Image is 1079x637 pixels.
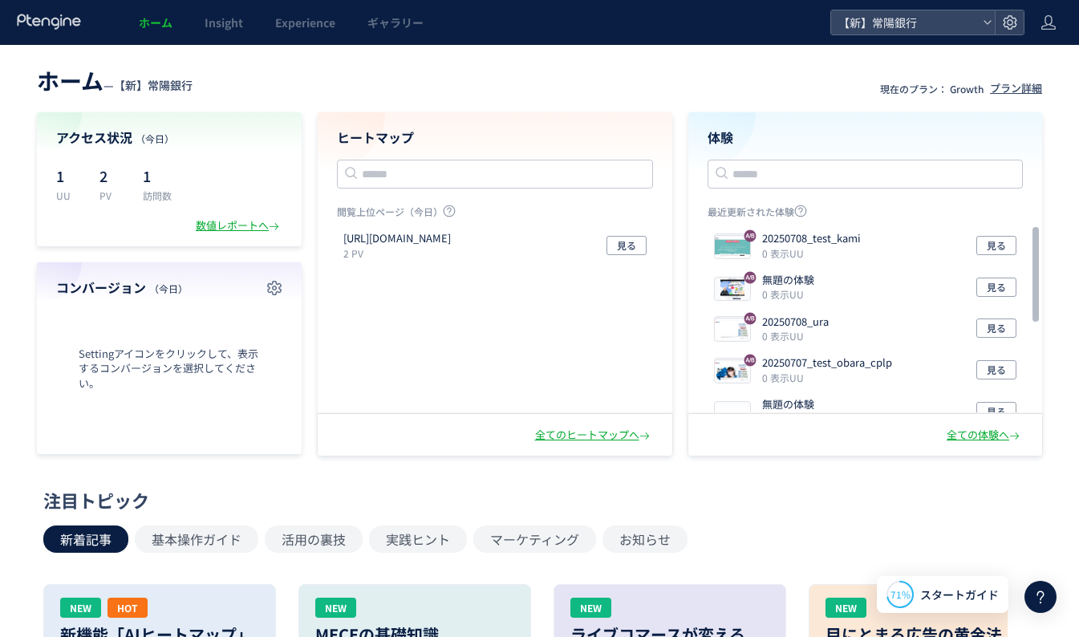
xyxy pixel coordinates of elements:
[715,318,750,341] img: 4c6e46aa62353dbc66ae100bde83380f1751949411681.jpeg
[143,189,172,202] p: 訪問数
[987,360,1006,379] span: 見る
[136,132,174,145] span: （今日）
[275,14,335,30] span: Experience
[60,598,101,618] div: NEW
[56,189,80,202] p: UU
[762,397,814,412] p: 無題の体験
[606,236,647,255] button: 見る
[890,587,911,601] span: 71%
[114,77,193,93] span: 【新】常陽銀行
[920,586,999,603] span: スタートガイド
[976,236,1016,255] button: 見る
[990,81,1042,96] div: プラン詳細
[762,412,804,426] i: 0 表示UU
[987,318,1006,338] span: 見る
[825,598,866,618] div: NEW
[762,355,892,371] p: 20250707_test_obara_cplp
[37,64,103,96] span: ホーム
[715,402,750,424] img: bf0f40d775fb01cb50b50720d2bbca331751948744116.png
[762,371,804,384] i: 0 表示UU
[337,205,653,225] p: 閲覧上位ページ（今日）
[196,218,282,233] div: 数値レポートへ
[135,525,258,553] button: 基本操作ガイド
[762,287,804,301] i: 0 表示UU
[56,163,80,189] p: 1
[473,525,596,553] button: マーケティング
[56,347,282,392] span: Settingアイコンをクリックして、表示するコンバージョンを選択してください。
[834,10,976,34] span: 【新】常陽銀行
[762,329,804,343] i: 0 表示UU
[976,360,1016,379] button: 見る
[762,231,861,246] p: 20250708_test_kami
[570,598,611,618] div: NEW
[149,282,188,295] span: （今日）
[315,598,356,618] div: NEW
[976,402,1016,421] button: 見る
[976,278,1016,297] button: 見る
[708,128,1024,147] h4: 体験
[143,163,172,189] p: 1
[976,318,1016,338] button: 見る
[762,246,804,260] i: 0 表示UU
[343,231,451,246] p: https://joyobank.co.jp/personal/loan/cashpit/lp/index.html
[880,82,984,95] p: 現在のプラン： Growth
[947,428,1023,443] div: 全ての体験へ
[715,236,750,258] img: b77322ae1a412ab457cd27bb9849f21b1751953075287.jpeg
[99,163,124,189] p: 2
[205,14,243,30] span: Insight
[265,525,363,553] button: 活用の裏技
[99,189,124,202] p: PV
[617,236,636,255] span: 見る
[139,14,172,30] span: ホーム
[43,488,1028,513] div: 注目トピック
[987,402,1006,421] span: 見る
[987,278,1006,297] span: 見る
[762,314,829,330] p: 20250708_ura
[602,525,688,553] button: お知らせ
[367,14,424,30] span: ギャラリー
[369,525,467,553] button: 実践ヒント
[987,236,1006,255] span: 見る
[708,205,1024,225] p: 最近更新された体験
[715,278,750,300] img: 3563f2ab427c118b135965cd1e84ff4d1751950618282.png
[343,246,457,260] p: 2 PV
[762,273,814,288] p: 無題の体験
[535,428,653,443] div: 全てのヒートマップへ
[56,128,282,147] h4: アクセス状況
[37,64,193,96] div: —
[107,598,148,618] div: HOT
[715,360,750,383] img: 4c6e46aa62353dbc66ae100bde83380f1751884067141.jpeg
[337,128,653,147] h4: ヒートマップ
[56,278,282,297] h4: コンバージョン
[43,525,128,553] button: 新着記事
